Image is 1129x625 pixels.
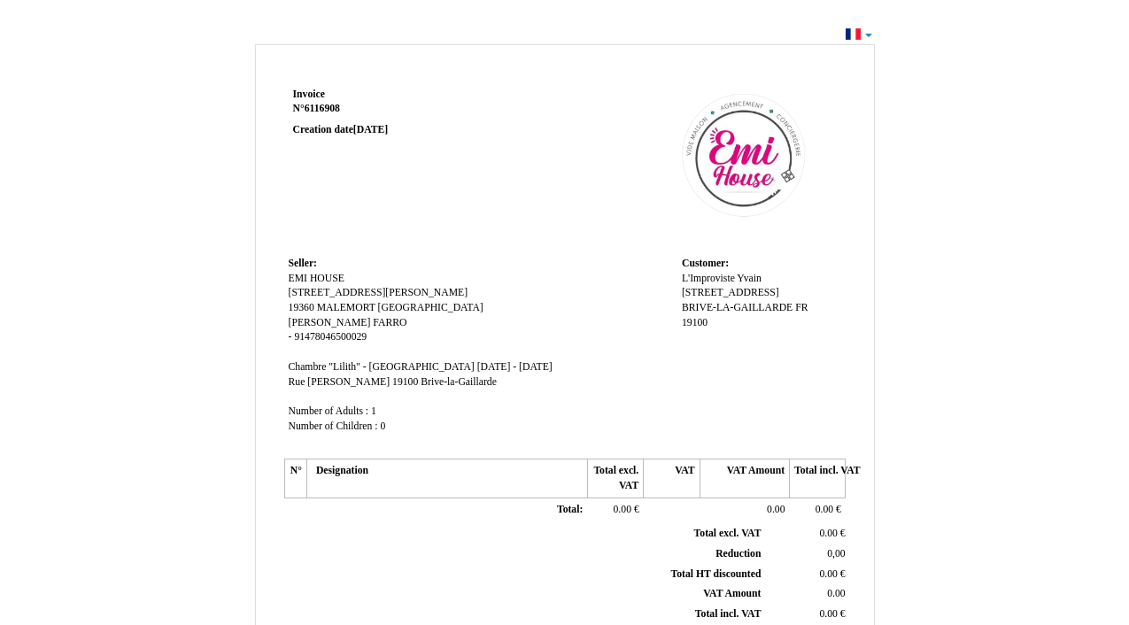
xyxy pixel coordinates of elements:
span: - [289,331,292,343]
span: 6116908 [305,103,340,114]
th: Total excl. VAT [587,459,643,498]
span: Total HT discounted [670,568,761,580]
th: N° [284,459,306,498]
td: € [790,498,846,523]
span: [DATE] [353,124,388,135]
span: [GEOGRAPHIC_DATA] [378,302,483,313]
strong: Creation date [293,124,389,135]
strong: N° [293,102,505,116]
span: 0.00 [819,568,837,580]
th: VAT Amount [700,459,789,498]
td: € [764,524,848,544]
span: Number of Children : [289,421,378,432]
span: [PERSON_NAME] [289,317,371,328]
span: FARRO [373,317,406,328]
span: Total excl. VAT [694,528,762,539]
span: Yvain [737,273,761,284]
span: Brive-la-Gaillarde [421,376,497,388]
span: L'Improviste [682,273,735,284]
span: Total incl. VAT [695,608,762,620]
span: 19100 [682,317,708,328]
td: € [764,604,848,624]
img: logo [645,88,841,220]
span: BRIVE-LA-GAILLARDE [682,302,793,313]
span: Total: [557,504,583,515]
span: 0,00 [827,548,845,559]
span: Reduction [715,548,761,559]
span: MALEMORT [317,302,375,313]
span: 0.00 [819,528,837,539]
span: EMI HOUSE [289,273,344,284]
span: 19100 [392,376,418,388]
span: Seller: [289,258,317,269]
span: Chambre "Lilith" - [GEOGRAPHIC_DATA] [289,361,475,373]
span: Number of Adults : [289,405,369,417]
td: € [587,498,643,523]
span: Invoice [293,89,325,100]
span: Rue [PERSON_NAME] [289,376,391,388]
th: Designation [306,459,587,498]
span: 0.00 [816,504,833,515]
span: 0.00 [819,608,837,620]
span: [STREET_ADDRESS] [682,287,779,298]
span: VAT Amount [703,588,761,599]
span: 0 [380,421,385,432]
span: 91478046500029 [294,331,367,343]
span: 0.00 [614,504,631,515]
td: € [764,564,848,584]
span: [STREET_ADDRESS][PERSON_NAME] [289,287,468,298]
span: FR [795,302,808,313]
span: [DATE] - [DATE] [477,361,553,373]
span: 0.00 [827,588,845,599]
th: Total incl. VAT [790,459,846,498]
span: 1 [371,405,376,417]
span: Customer: [682,258,729,269]
span: 0.00 [767,504,785,515]
span: 19360 [289,302,314,313]
th: VAT [644,459,700,498]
